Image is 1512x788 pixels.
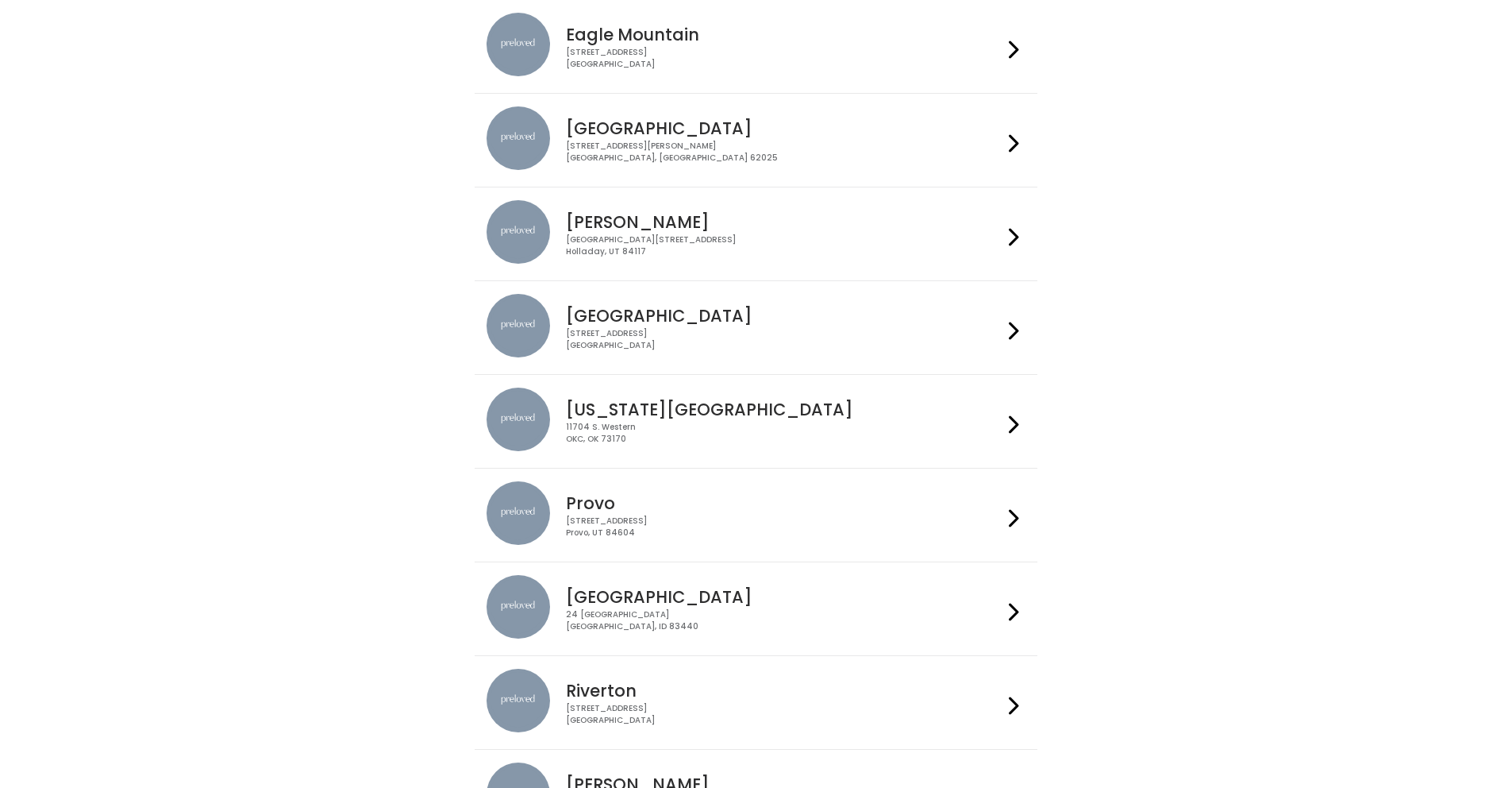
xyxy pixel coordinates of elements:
div: [GEOGRAPHIC_DATA][STREET_ADDRESS] Holladay, UT 84117 [566,234,1002,257]
h4: [GEOGRAPHIC_DATA] [566,119,1002,137]
a: preloved location Eagle Mountain [STREET_ADDRESS][GEOGRAPHIC_DATA] [487,13,1025,80]
h4: [GEOGRAPHIC_DATA] [566,588,1002,606]
h4: [GEOGRAPHIC_DATA] [566,307,1002,325]
img: preloved location [487,388,550,451]
div: 11704 S. Western OKC, OK 73170 [566,422,1002,445]
a: preloved location [GEOGRAPHIC_DATA] 24 [GEOGRAPHIC_DATA][GEOGRAPHIC_DATA], ID 83440 [487,575,1025,643]
a: preloved location [PERSON_NAME] [GEOGRAPHIC_DATA][STREET_ADDRESS]Holladay, UT 84117 [487,200,1025,268]
div: [STREET_ADDRESS][PERSON_NAME] [GEOGRAPHIC_DATA], [GEOGRAPHIC_DATA] 62025 [566,141,1002,164]
h4: Eagle Mountain [566,25,1002,44]
div: [STREET_ADDRESS] Provo, UT 84604 [566,516,1002,539]
img: preloved location [487,669,550,732]
a: preloved location Provo [STREET_ADDRESS]Provo, UT 84604 [487,481,1025,549]
div: 24 [GEOGRAPHIC_DATA] [GEOGRAPHIC_DATA], ID 83440 [566,609,1002,632]
h4: Riverton [566,682,1002,700]
a: preloved location [US_STATE][GEOGRAPHIC_DATA] 11704 S. WesternOKC, OK 73170 [487,388,1025,455]
div: [STREET_ADDRESS] [GEOGRAPHIC_DATA] [566,47,1002,70]
img: preloved location [487,294,550,357]
h4: Provo [566,494,1002,512]
h4: [US_STATE][GEOGRAPHIC_DATA] [566,400,1002,419]
img: preloved location [487,200,550,264]
h4: [PERSON_NAME] [566,213,1002,231]
img: preloved location [487,481,550,545]
div: [STREET_ADDRESS] [GEOGRAPHIC_DATA] [566,328,1002,351]
img: preloved location [487,13,550,76]
img: preloved location [487,106,550,170]
a: preloved location Riverton [STREET_ADDRESS][GEOGRAPHIC_DATA] [487,669,1025,736]
div: [STREET_ADDRESS] [GEOGRAPHIC_DATA] [566,703,1002,726]
a: preloved location [GEOGRAPHIC_DATA] [STREET_ADDRESS][PERSON_NAME][GEOGRAPHIC_DATA], [GEOGRAPHIC_D... [487,106,1025,174]
img: preloved location [487,575,550,639]
a: preloved location [GEOGRAPHIC_DATA] [STREET_ADDRESS][GEOGRAPHIC_DATA] [487,294,1025,361]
